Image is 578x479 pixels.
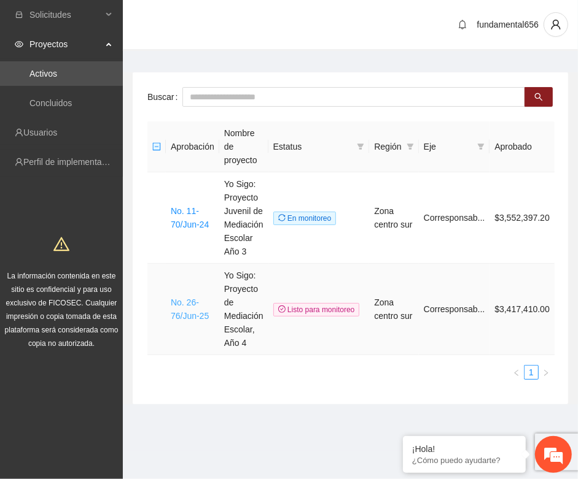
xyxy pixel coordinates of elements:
a: No. 11-70/Jun-24 [171,206,209,229]
span: Listo para monitoreo [273,303,360,316]
span: warning [53,236,69,252]
span: minus-square [152,142,161,151]
div: Minimizar ventana de chat en vivo [201,6,231,36]
button: left [509,365,524,380]
span: Estatus [273,140,353,153]
span: Solicitudes [29,2,102,27]
p: ¿Cómo puedo ayudarte? [412,456,517,465]
td: Zona centro sur [369,264,418,355]
th: Aprobación [166,121,219,172]
span: eye [15,40,23,48]
td: $3,417,410.00 [490,264,555,355]
label: Buscar [147,87,182,107]
span: sync [278,214,286,221]
span: left [513,369,520,377]
textarea: Escriba su mensaje y pulse “Intro” [6,335,234,378]
button: bell [453,15,472,34]
th: Nombre de proyecto [219,121,268,172]
span: fundamental656 [477,20,539,29]
li: 1 [524,365,539,380]
span: filter [407,143,414,150]
span: Corresponsab... [424,213,485,223]
span: bell [453,20,472,29]
span: Proyectos [29,32,102,56]
a: Concluidos [29,98,72,108]
span: inbox [15,10,23,19]
button: search [525,87,553,107]
span: right [542,369,550,377]
span: check-circle [278,305,286,313]
span: La información contenida en este sitio es confidencial y para uso exclusivo de FICOSEC. Cualquier... [5,272,119,348]
span: filter [475,137,487,156]
span: En monitoreo [273,212,337,225]
li: Previous Page [509,365,524,380]
th: Aprobado [490,121,555,172]
span: Estamos en línea. [71,164,170,288]
td: Yo Sigo: Proyecto Juvenil de Mediación Escolar Año 3 [219,172,268,264]
span: Región [374,140,401,153]
button: user [544,12,568,37]
a: Usuarios [23,128,57,137]
span: user [544,19,568,30]
span: search [534,93,543,102]
a: Perfil de implementadora [23,157,119,167]
li: Next Page [539,365,553,380]
td: $3,552,397.20 [490,172,555,264]
button: right [539,365,553,380]
span: Corresponsab... [424,304,485,314]
td: Zona centro sur [369,172,418,264]
a: No. 26-76/Jun-25 [171,297,209,321]
span: filter [357,143,364,150]
span: Eje [424,140,473,153]
span: filter [404,137,416,156]
div: Chatee con nosotros ahora [64,63,206,79]
span: filter [354,137,367,156]
a: Activos [29,69,57,79]
span: filter [477,143,485,150]
td: Yo Sigo: Proyecto de Mediación Escolar, Año 4 [219,264,268,355]
a: 1 [525,366,538,379]
div: ¡Hola! [412,444,517,454]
